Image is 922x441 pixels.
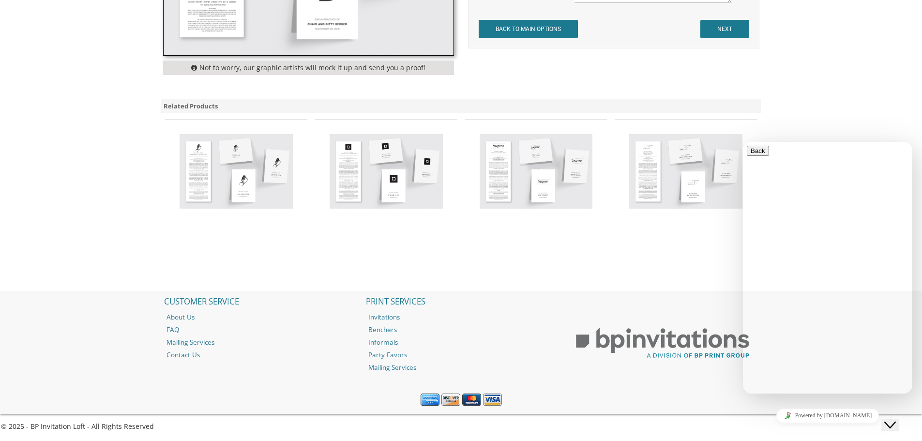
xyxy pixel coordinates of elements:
[421,394,439,406] img: American Express
[483,394,502,406] img: Visa
[180,134,293,209] img: Cardstock Bencher Style 3
[159,311,360,323] a: About Us
[159,292,360,311] h2: CUSTOMER SERVICE
[361,323,561,336] a: Benchers
[330,134,443,209] img: Cardstock Bencher Style 4
[159,336,360,349] a: Mailing Services
[629,134,742,209] img: Cardstock Bencher Style 11
[562,319,763,367] img: BP Print Group
[361,311,561,323] a: Invitations
[361,349,561,361] a: Party Favors
[479,20,578,38] input: BACK TO MAIN OPTIONS
[361,336,561,349] a: Informals
[161,99,761,113] div: Related Products
[462,394,481,406] img: MasterCard
[361,361,561,374] a: Mailing Services
[361,292,561,311] h2: PRINT SERVICES
[743,405,912,426] iframe: chat widget
[881,402,912,431] iframe: chat widget
[159,323,360,336] a: FAQ
[480,134,593,209] img: Cardstock Bencher Style 6
[159,349,360,361] a: Contact Us
[163,61,454,75] div: Not to worry, our graphic artists will mock it up and send you a proof!
[700,20,749,38] input: NEXT
[441,394,460,406] img: Discover
[743,142,912,394] iframe: chat widget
